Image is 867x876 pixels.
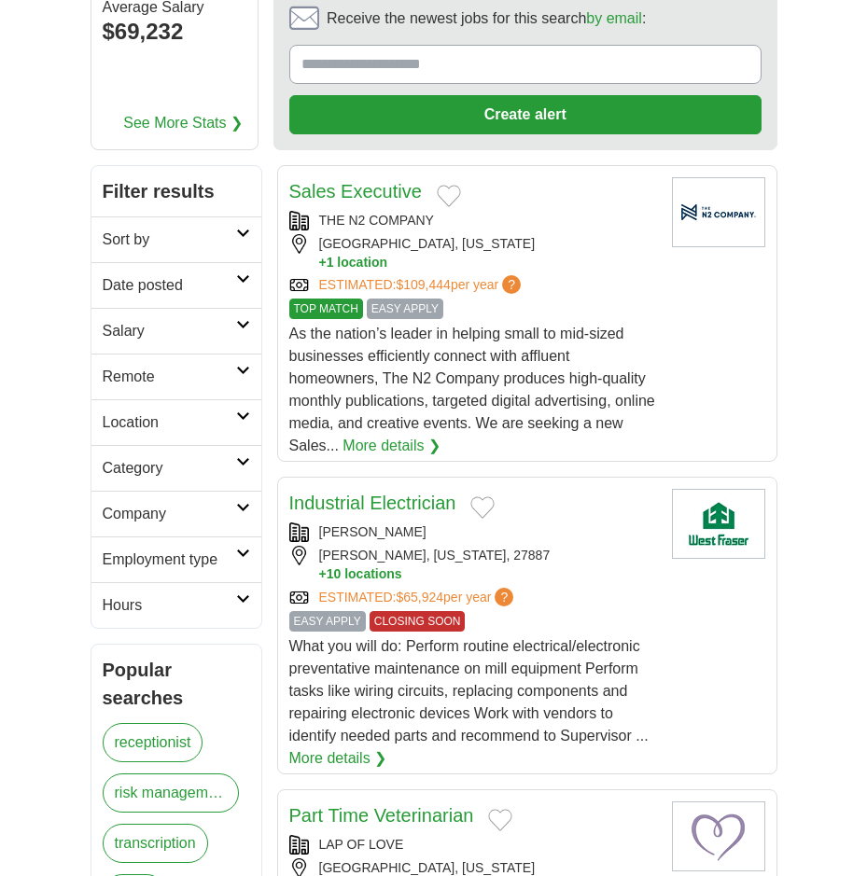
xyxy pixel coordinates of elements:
[103,457,236,480] h2: Category
[103,549,236,571] h2: Employment type
[103,366,236,388] h2: Remote
[319,588,518,607] a: ESTIMATED:$65,924per year?
[672,489,765,559] img: West Fraser logo
[91,445,261,491] a: Category
[289,299,363,319] span: TOP MATCH
[319,524,427,539] a: [PERSON_NAME]
[289,805,474,826] a: Part Time Veterinarian
[370,611,466,632] span: CLOSING SOON
[343,435,440,457] a: More details ❯
[495,588,513,606] span: ?
[396,590,443,605] span: $65,924
[319,254,327,271] span: +
[396,277,450,292] span: $109,444
[91,262,261,308] a: Date posted
[367,299,443,319] span: EASY APPLY
[103,594,236,617] h2: Hours
[289,638,649,744] span: What you will do: Perform routine electrical/electronic preventative maintenance on mill equipmen...
[289,493,456,513] a: Industrial Electrician
[91,399,261,445] a: Location
[488,809,512,831] button: Add to favorite jobs
[289,326,655,453] span: As the nation’s leader in helping small to mid-sized businesses efficiently connect with affluent...
[319,254,657,271] button: +1 location
[103,229,236,251] h2: Sort by
[319,275,525,295] a: ESTIMATED:$109,444per year?
[91,308,261,354] a: Salary
[289,546,657,583] div: [PERSON_NAME], [US_STATE], 27887
[91,166,261,216] h2: Filter results
[502,275,521,294] span: ?
[91,491,261,536] a: Company
[103,656,250,712] h2: Popular searches
[327,7,646,30] span: Receive the newest jobs for this search :
[103,15,246,49] div: $69,232
[289,234,657,271] div: [GEOGRAPHIC_DATA], [US_STATE]
[470,496,495,519] button: Add to favorite jobs
[289,181,422,202] a: Sales Executive
[103,320,236,342] h2: Salary
[123,112,243,134] a: See More Stats ❯
[289,211,657,230] div: THE N2 COMPANY
[437,185,461,207] button: Add to favorite jobs
[103,274,236,297] h2: Date posted
[103,503,236,525] h2: Company
[289,95,762,134] button: Create alert
[91,216,261,262] a: Sort by
[103,723,203,762] a: receptionist
[91,582,261,628] a: Hours
[103,824,208,863] a: transcription
[103,411,236,434] h2: Location
[289,747,387,770] a: More details ❯
[103,773,239,813] a: risk management
[91,354,261,399] a: Remote
[319,837,404,852] a: LAP OF LOVE
[319,565,327,583] span: +
[586,10,642,26] a: by email
[289,611,366,632] span: EASY APPLY
[91,536,261,582] a: Employment type
[672,177,765,247] img: Company logo
[672,801,765,871] img: Lap of Love logo
[319,565,657,583] button: +10 locations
